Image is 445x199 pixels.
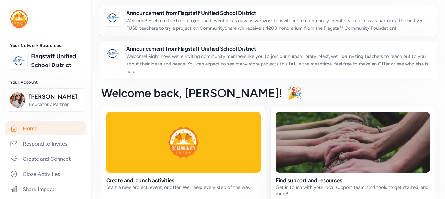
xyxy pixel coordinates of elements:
[106,47,120,60] img: logo
[106,11,120,25] img: logo
[287,86,302,100] span: 🎉
[5,182,86,196] a: Share Impact
[5,121,86,135] a: Home
[31,52,81,70] a: Flagstaff Unified School District
[101,86,282,100] span: Welcome back , [PERSON_NAME]!
[5,137,86,151] a: Respond to Invites
[5,167,86,181] a: Close Activities
[10,80,81,85] h3: Your Account
[6,88,84,112] button: [PERSON_NAME]Educator / Partner
[29,92,80,101] span: [PERSON_NAME]
[126,45,432,53] span: Announcement from Flagstaff Unified School District
[12,54,26,68] img: logo
[5,152,86,166] a: Create and Connect
[126,53,432,75] p: Welcome! Right now, we’re inviting community members like you to join our human library. Next, we...
[10,43,81,48] h3: Your Network Resources
[10,10,28,28] img: logo
[29,101,80,108] span: Educator / Partner
[126,9,432,17] span: Announcement from Flagstaff Unified School District
[126,17,432,32] p: Welcome! Feel free to share project and event ideas now as we work to invite more community membe...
